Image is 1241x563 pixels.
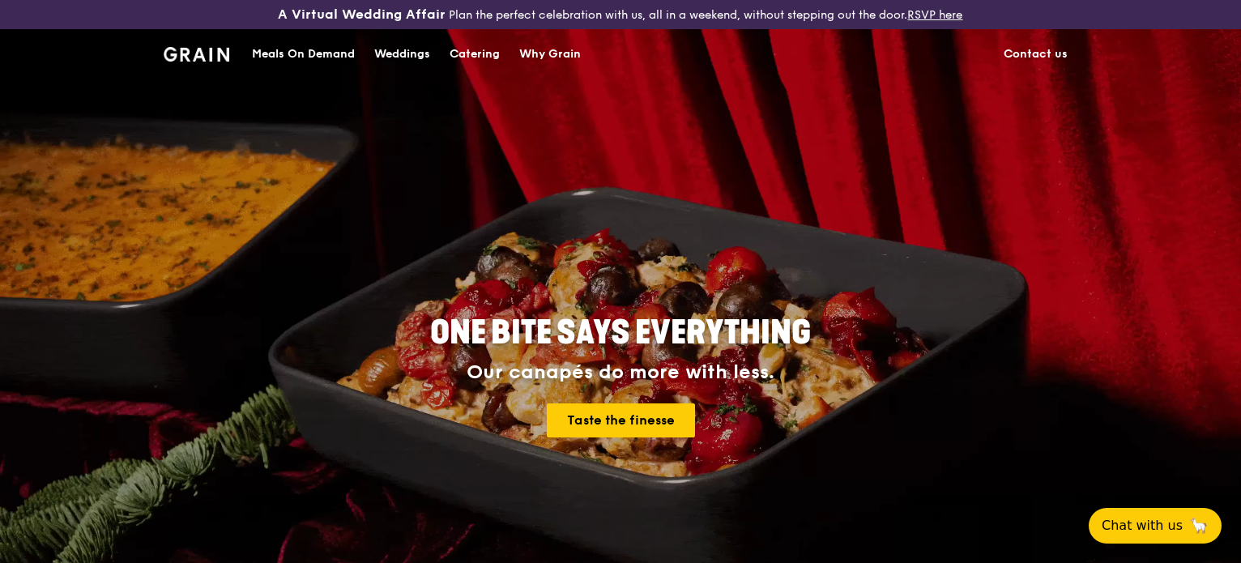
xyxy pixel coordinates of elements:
[1089,508,1222,544] button: Chat with us🦙
[1189,516,1209,535] span: 🦙
[994,30,1077,79] a: Contact us
[1102,516,1183,535] span: Chat with us
[278,6,446,23] h3: A Virtual Wedding Affair
[329,361,912,384] div: Our canapés do more with less.
[547,403,695,437] a: Taste the finesse
[207,6,1034,23] div: Plan the perfect celebration with us, all in a weekend, without stepping out the door.
[430,313,811,352] span: ONE BITE SAYS EVERYTHING
[440,30,510,79] a: Catering
[907,8,962,22] a: RSVP here
[164,28,229,77] a: GrainGrain
[450,30,500,79] div: Catering
[510,30,591,79] a: Why Grain
[252,30,355,79] div: Meals On Demand
[374,30,430,79] div: Weddings
[519,30,581,79] div: Why Grain
[365,30,440,79] a: Weddings
[164,47,229,62] img: Grain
